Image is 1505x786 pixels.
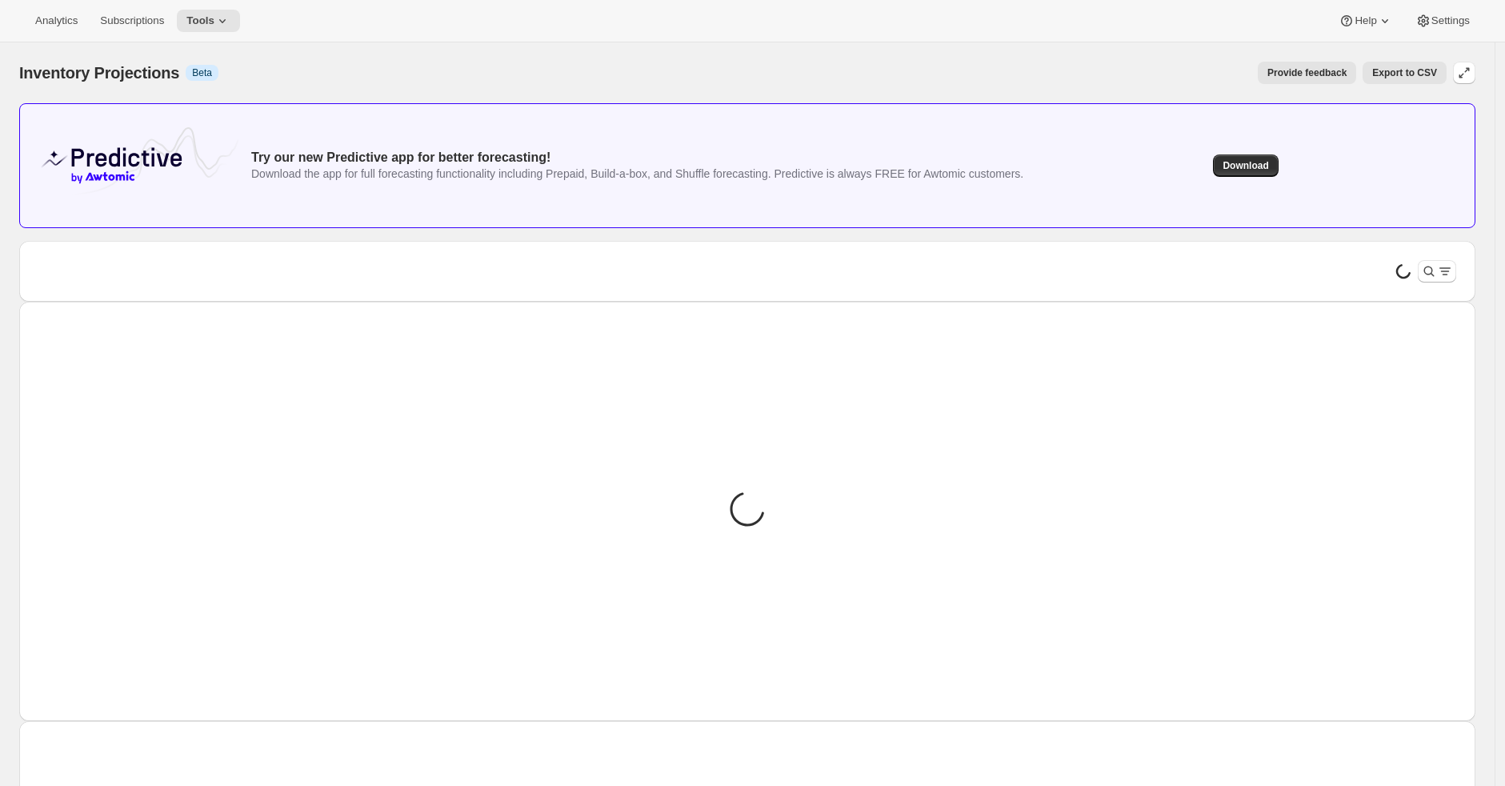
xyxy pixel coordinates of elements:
span: Inventory Projections [19,64,179,82]
button: Analytics [26,10,87,32]
button: Provide feedback [1258,62,1356,84]
button: Tools [177,10,240,32]
span: Help [1355,14,1376,27]
span: Provide feedback [1267,66,1347,79]
button: Filter products [1418,260,1456,283]
button: Download [1213,154,1278,177]
button: Settings [1406,10,1479,32]
span: Analytics [35,14,78,27]
div: Download the app for full forecasting functionality including Prepaid, Build-a-box, and Shuffle f... [251,166,1023,182]
span: Download [1223,159,1268,172]
span: Tools [186,14,214,27]
span: Export to CSV [1372,66,1437,79]
span: Try our new Predictive app for better forecasting! [251,150,550,164]
button: Help [1329,10,1402,32]
span: Settings [1431,14,1470,27]
button: Subscriptions [90,10,174,32]
span: Beta [192,66,212,79]
button: Export to CSV [1363,62,1447,84]
span: Subscriptions [100,14,164,27]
